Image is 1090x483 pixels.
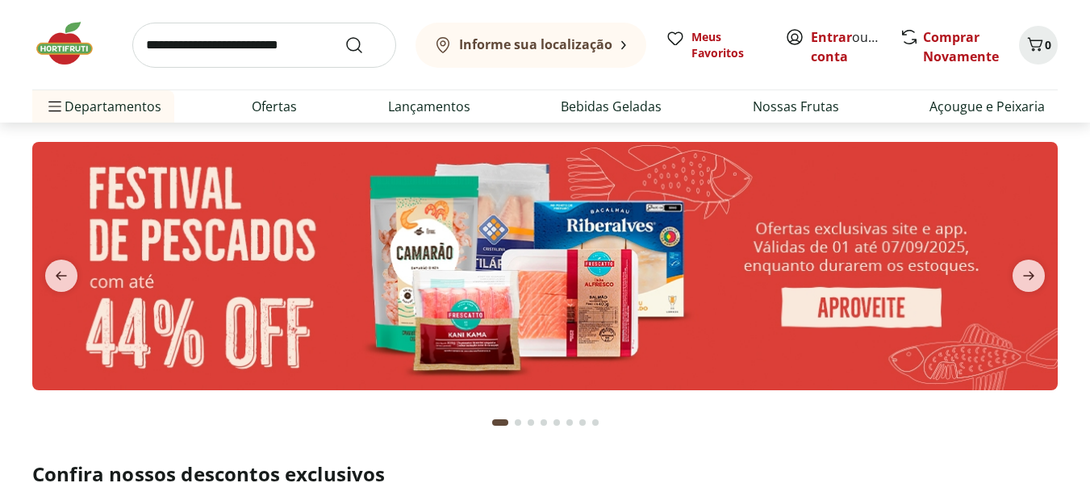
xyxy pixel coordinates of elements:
[1019,26,1058,65] button: Carrinho
[589,403,602,442] button: Go to page 8 from fs-carousel
[45,87,161,126] span: Departamentos
[550,403,563,442] button: Go to page 5 from fs-carousel
[388,97,470,116] a: Lançamentos
[345,35,383,55] button: Submit Search
[1000,260,1058,292] button: next
[576,403,589,442] button: Go to page 7 from fs-carousel
[923,28,999,65] a: Comprar Novamente
[459,35,612,53] b: Informe sua localização
[512,403,524,442] button: Go to page 2 from fs-carousel
[32,260,90,292] button: previous
[132,23,396,68] input: search
[537,403,550,442] button: Go to page 4 from fs-carousel
[489,403,512,442] button: Current page from fs-carousel
[32,142,1058,390] img: pescados
[666,29,766,61] a: Meus Favoritos
[691,29,766,61] span: Meus Favoritos
[811,28,852,46] a: Entrar
[811,28,900,65] a: Criar conta
[563,403,576,442] button: Go to page 6 from fs-carousel
[252,97,297,116] a: Ofertas
[32,19,113,68] img: Hortifruti
[524,403,537,442] button: Go to page 3 from fs-carousel
[811,27,883,66] span: ou
[561,97,662,116] a: Bebidas Geladas
[1045,37,1051,52] span: 0
[45,87,65,126] button: Menu
[416,23,646,68] button: Informe sua localização
[929,97,1045,116] a: Açougue e Peixaria
[753,97,839,116] a: Nossas Frutas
